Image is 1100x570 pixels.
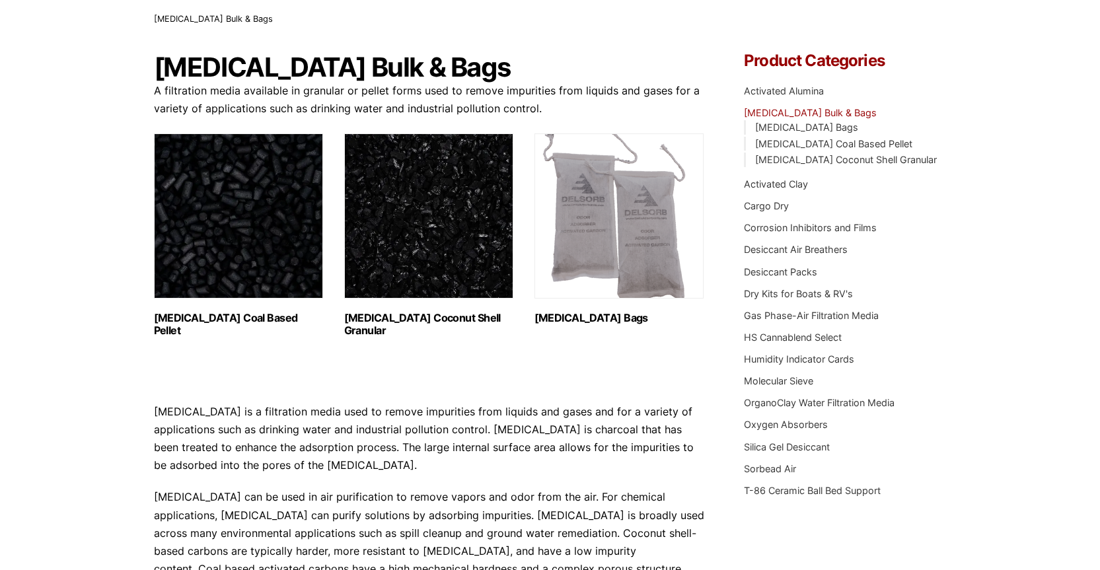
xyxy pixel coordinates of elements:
a: HS Cannablend Select [744,332,842,343]
a: [MEDICAL_DATA] Bulk & Bags [744,107,877,118]
a: Cargo Dry [744,200,789,211]
h2: [MEDICAL_DATA] Bags [534,312,704,324]
a: [MEDICAL_DATA] Bags [755,122,858,133]
img: Activated Carbon Coal Based Pellet [154,133,323,299]
a: Visit product category Activated Carbon Bags [534,133,704,324]
a: [MEDICAL_DATA] Coal Based Pellet [755,138,912,149]
a: Silica Gel Desiccant [744,441,830,452]
h4: Product Categories [744,53,946,69]
a: T-86 Ceramic Ball Bed Support [744,485,881,496]
img: Activated Carbon Coconut Shell Granular [344,133,513,299]
a: [MEDICAL_DATA] Coconut Shell Granular [755,154,937,165]
a: Molecular Sieve [744,375,813,386]
a: Visit product category Activated Carbon Coal Based Pellet [154,133,323,337]
a: Desiccant Packs [744,266,817,277]
a: Humidity Indicator Cards [744,353,854,365]
img: Activated Carbon Bags [534,133,704,299]
a: Gas Phase-Air Filtration Media [744,310,879,321]
a: Oxygen Absorbers [744,419,828,430]
a: Visit product category Activated Carbon Coconut Shell Granular [344,133,513,337]
h2: [MEDICAL_DATA] Coal Based Pellet [154,312,323,337]
p: [MEDICAL_DATA] is a filtration media used to remove impurities from liquids and gases and for a v... [154,403,705,475]
a: Activated Alumina [744,85,824,96]
p: A filtration media available in granular or pellet forms used to remove impurities from liquids a... [154,82,705,118]
h1: [MEDICAL_DATA] Bulk & Bags [154,53,705,82]
a: Desiccant Air Breathers [744,244,848,255]
span: [MEDICAL_DATA] Bulk & Bags [154,14,273,24]
a: Activated Clay [744,178,808,190]
a: OrganoClay Water Filtration Media [744,397,895,408]
a: Corrosion Inhibitors and Films [744,222,877,233]
a: Dry Kits for Boats & RV's [744,288,853,299]
a: Sorbead Air [744,463,796,474]
h2: [MEDICAL_DATA] Coconut Shell Granular [344,312,513,337]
